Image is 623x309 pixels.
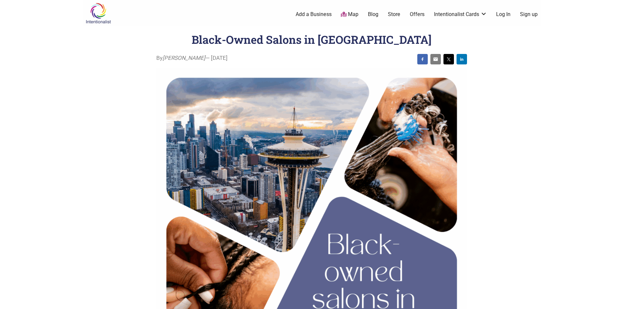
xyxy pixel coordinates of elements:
i: [PERSON_NAME] [163,55,205,61]
a: Map [341,11,358,18]
a: Sign up [520,11,538,18]
span: By — [DATE] [156,54,228,62]
a: Store [388,11,400,18]
a: Log In [496,11,511,18]
a: Offers [410,11,424,18]
a: Intentionalist Cards [434,11,487,18]
img: facebook sharing button [420,57,425,62]
a: Blog [368,11,378,18]
h1: Black-Owned Salons in [GEOGRAPHIC_DATA] [192,32,432,47]
img: email sharing button [433,57,438,62]
img: Intentionalist [83,3,114,24]
img: twitter sharing button [446,57,451,62]
img: linkedin sharing button [459,57,464,62]
a: Add a Business [296,11,332,18]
